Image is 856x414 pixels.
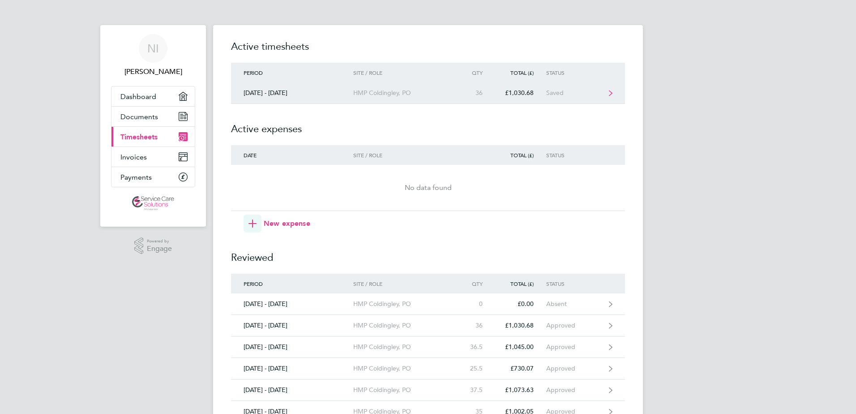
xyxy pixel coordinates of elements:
[111,107,195,126] a: Documents
[353,280,456,287] div: Site / Role
[231,39,625,63] h2: Active timesheets
[244,280,263,287] span: Period
[546,152,601,158] div: Status
[120,153,147,161] span: Invoices
[353,69,456,76] div: Site / Role
[546,300,601,308] div: Absent
[546,89,601,97] div: Saved
[231,343,353,351] div: [DATE] - [DATE]
[231,104,625,145] h2: Active expenses
[231,300,353,308] div: [DATE] - [DATE]
[456,343,495,351] div: 36.5
[456,89,495,97] div: 36
[120,133,158,141] span: Timesheets
[111,127,195,147] a: Timesheets
[111,86,195,106] a: Dashboard
[495,322,546,329] div: £1,030.68
[231,358,625,379] a: [DATE] - [DATE]HMP Coldingley, PO25.5£730.07Approved
[495,280,546,287] div: Total (£)
[100,25,206,227] nav: Main navigation
[231,322,353,329] div: [DATE] - [DATE]
[495,365,546,372] div: £730.07
[353,343,456,351] div: HMP Coldingley, PO
[231,89,353,97] div: [DATE] - [DATE]
[231,379,625,401] a: [DATE] - [DATE]HMP Coldingley, PO37.5£1,073.63Approved
[231,293,625,315] a: [DATE] - [DATE]HMP Coldingley, PO0£0.00Absent
[546,69,601,76] div: Status
[456,322,495,329] div: 36
[231,365,353,372] div: [DATE] - [DATE]
[231,336,625,358] a: [DATE] - [DATE]HMP Coldingley, PO36.5£1,045.00Approved
[546,280,601,287] div: Status
[134,237,172,254] a: Powered byEngage
[495,386,546,394] div: £1,073.63
[231,82,625,104] a: [DATE] - [DATE]HMP Coldingley, PO36£1,030.68Saved
[231,315,625,336] a: [DATE] - [DATE]HMP Coldingley, PO36£1,030.68Approved
[111,66,195,77] span: Nicky Innes
[456,69,495,76] div: Qty
[111,147,195,167] a: Invoices
[120,173,152,181] span: Payments
[353,386,456,394] div: HMP Coldingley, PO
[132,196,174,211] img: servicecare-logo-retina.png
[147,43,159,54] span: NI
[353,300,456,308] div: HMP Coldingley, PO
[120,92,156,101] span: Dashboard
[456,300,495,308] div: 0
[546,365,601,372] div: Approved
[111,167,195,187] a: Payments
[495,343,546,351] div: £1,045.00
[231,233,625,274] h2: Reviewed
[546,386,601,394] div: Approved
[231,182,625,193] div: No data found
[495,69,546,76] div: Total (£)
[353,152,456,158] div: Site / Role
[264,218,310,229] span: New expense
[456,280,495,287] div: Qty
[353,89,456,97] div: HMP Coldingley, PO
[111,196,195,211] a: Go to home page
[231,386,353,394] div: [DATE] - [DATE]
[147,245,172,253] span: Engage
[353,365,456,372] div: HMP Coldingley, PO
[353,322,456,329] div: HMP Coldingley, PO
[546,343,601,351] div: Approved
[495,152,546,158] div: Total (£)
[244,215,310,233] button: New expense
[244,69,263,76] span: Period
[111,34,195,77] a: NI[PERSON_NAME]
[147,237,172,245] span: Powered by
[495,89,546,97] div: £1,030.68
[231,152,353,158] div: Date
[120,112,158,121] span: Documents
[456,386,495,394] div: 37.5
[456,365,495,372] div: 25.5
[495,300,546,308] div: £0.00
[546,322,601,329] div: Approved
